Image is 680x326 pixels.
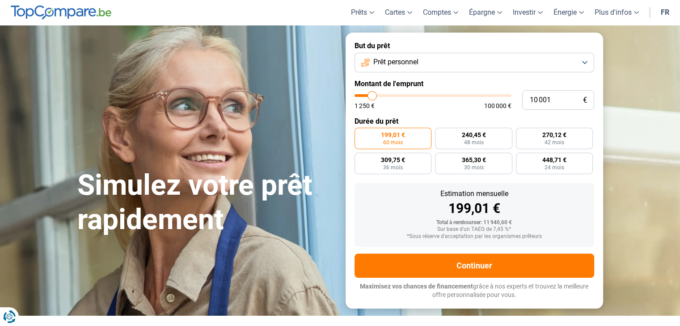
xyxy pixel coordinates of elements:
button: Continuer [355,254,594,278]
p: grâce à nos experts et trouvez la meilleure offre personnalisée pour vous. [355,282,594,300]
span: 270,12 € [542,132,566,138]
div: Estimation mensuelle [362,190,587,197]
label: Montant de l'emprunt [355,79,594,88]
span: 48 mois [464,140,483,145]
span: € [583,96,587,104]
button: Prêt personnel [355,53,594,72]
span: 100 000 € [484,103,511,109]
div: 199,01 € [362,202,587,215]
label: But du prêt [355,42,594,50]
span: 199,01 € [381,132,405,138]
span: 365,30 € [461,157,486,163]
label: Durée du prêt [355,117,594,125]
div: Sur base d'un TAEG de 7,45 %* [362,226,587,233]
h1: Simulez votre prêt rapidement [77,168,335,237]
span: Maximisez vos chances de financement [360,283,473,290]
span: 60 mois [383,140,403,145]
span: 448,71 € [542,157,566,163]
span: 309,75 € [381,157,405,163]
span: 24 mois [545,165,564,170]
span: Prêt personnel [373,57,418,67]
span: 30 mois [464,165,483,170]
span: 240,45 € [461,132,486,138]
div: Total à rembourser: 11 940,60 € [362,220,587,226]
span: 36 mois [383,165,403,170]
img: TopCompare [11,5,111,20]
div: *Sous réserve d'acceptation par les organismes prêteurs [362,234,587,240]
span: 1 250 € [355,103,375,109]
span: 42 mois [545,140,564,145]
